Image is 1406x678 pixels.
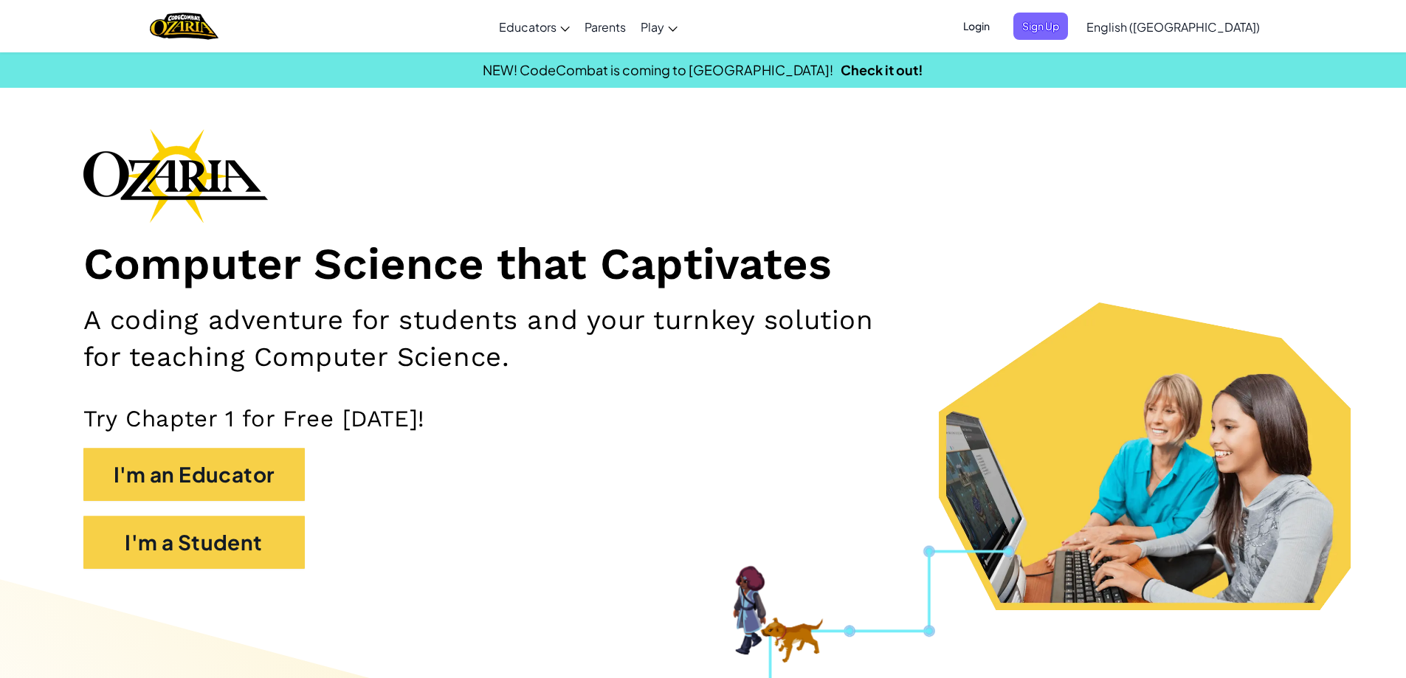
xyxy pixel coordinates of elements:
[499,19,556,35] span: Educators
[83,448,305,501] button: I'm an Educator
[83,516,305,569] button: I'm a Student
[1013,13,1068,40] button: Sign Up
[150,11,218,41] img: Home
[83,302,914,375] h2: A coding adventure for students and your turnkey solution for teaching Computer Science.
[83,404,1323,433] p: Try Chapter 1 for Free [DATE]!
[1086,19,1260,35] span: English ([GEOGRAPHIC_DATA])
[83,128,268,223] img: Ozaria branding logo
[1079,7,1267,46] a: English ([GEOGRAPHIC_DATA])
[150,11,218,41] a: Ozaria by CodeCombat logo
[577,7,633,46] a: Parents
[633,7,685,46] a: Play
[83,238,1323,291] h1: Computer Science that Captivates
[954,13,999,40] button: Login
[483,61,833,78] span: NEW! CodeCombat is coming to [GEOGRAPHIC_DATA]!
[841,61,923,78] a: Check it out!
[641,19,664,35] span: Play
[492,7,577,46] a: Educators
